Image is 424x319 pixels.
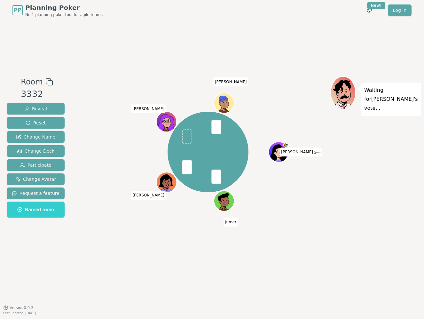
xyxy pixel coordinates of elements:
[364,4,375,16] button: New!
[7,117,65,129] button: Reset
[7,131,65,143] button: Change Name
[131,104,166,113] span: Click to change your name
[15,176,56,182] span: Change Avatar
[131,191,166,200] span: Click to change your name
[367,2,385,9] div: New!
[17,206,54,213] span: Named room
[17,148,54,154] span: Change Deck
[10,305,34,310] span: Version 0.9.3
[388,4,412,16] a: Log in
[3,311,36,315] span: Last updated: [DATE]
[12,3,103,17] a: PPPlanning PokerNo.1 planning poker tool for agile teams
[25,3,103,12] span: Planning Poker
[313,151,321,154] span: (you)
[7,145,65,157] button: Change Deck
[3,305,34,310] button: Version0.9.3
[364,86,418,113] p: Waiting for [PERSON_NAME] 's vote...
[24,106,47,112] span: Reveal
[21,76,43,88] span: Room
[213,77,248,86] span: Click to change your name
[21,88,53,101] div: 3332
[20,162,51,168] span: Participate
[16,134,55,140] span: Change Name
[7,173,65,185] button: Change Avatar
[283,142,288,148] span: Thomas is the host
[7,187,65,199] button: Request a feature
[7,202,65,218] button: Named room
[12,190,59,196] span: Request a feature
[7,103,65,115] button: Reveal
[279,148,322,156] span: Click to change your name
[7,159,65,171] button: Participate
[269,142,288,161] button: Click to change your avatar
[26,120,46,126] span: Reset
[224,218,238,227] span: Click to change your name
[25,12,103,17] span: No.1 planning poker tool for agile teams
[14,6,21,14] span: PP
